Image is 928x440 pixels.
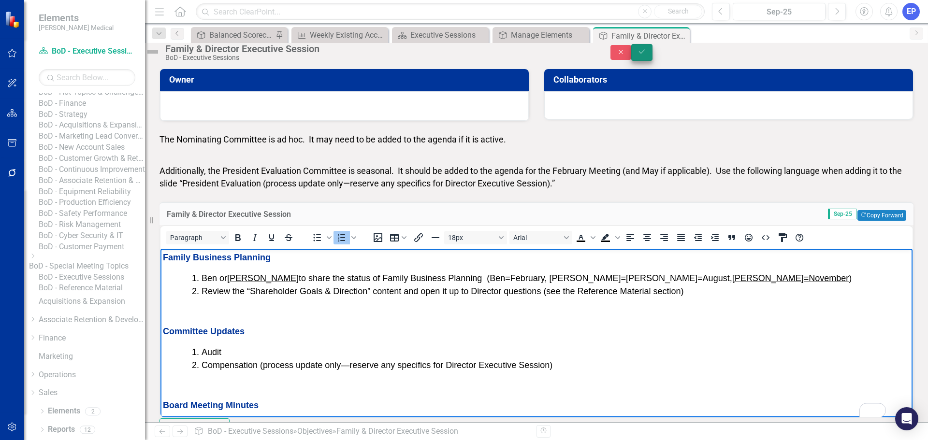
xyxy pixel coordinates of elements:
[39,230,145,241] a: BoD - Cyber Security & IT
[495,29,587,41] a: Manage Elements
[39,153,145,164] a: BoD - Customer Growth & Retention
[639,231,655,244] button: Align center
[48,424,75,435] a: Reports
[513,234,561,241] span: Arial
[39,142,145,153] a: BoD - New Account Sales
[370,231,386,244] button: Insert image
[724,231,740,244] button: Blockquote
[410,231,427,244] button: Insert/edit link
[297,426,333,436] a: Objectives
[553,75,907,85] h3: Collaborators
[167,210,620,219] h3: Family & Director Executive Session
[394,29,486,41] a: Executive Sessions
[448,234,495,241] span: 18px
[39,241,145,253] a: BoD - Customer Payment
[511,29,587,41] div: Manage Elements
[85,407,101,415] div: 2
[159,134,506,144] span: The Nominating Committee is ad hoc. It may need to be added to the agenda if it is active.
[410,29,486,41] div: Executive Sessions
[39,197,145,208] a: BoD - Production Efficiency
[427,231,444,244] button: Horizontal line
[611,30,687,42] div: Family & Director Executive Session
[597,231,622,244] div: Background color Black
[39,186,145,198] a: BoD - Equipment Reliability
[208,426,293,436] a: BoD - Executive Sessions
[573,231,597,244] div: Text color Black
[160,249,913,417] iframe: Rich Text Area
[230,231,246,244] button: Bold
[707,231,723,244] button: Increase indent
[668,7,689,15] span: Search
[336,426,458,436] div: Family & Director Executive Session
[194,426,529,437] div: » »
[39,164,145,175] a: BoD - Continuous Improvement
[48,406,80,417] a: Elements
[170,234,217,241] span: Paragraph
[39,219,145,230] a: BoD - Risk Management
[39,98,145,109] a: BoD - Finance
[333,231,358,244] div: Numbered list
[733,3,826,20] button: Sep-25
[39,46,135,57] a: BoD - Executive Sessions
[246,231,263,244] button: Italic
[444,231,507,244] button: Font size 18px
[622,231,638,244] button: Align left
[166,231,229,244] button: Block Paragraph
[39,175,145,186] a: BoD - Associate Retention & Development
[310,29,386,41] div: Weekly Existing Account Recurring Revenues (4-Week Average)
[29,261,145,272] a: BoD - Special Meeting Topics
[159,166,902,188] span: Additionally, the President Evaluation Committee is seasonal. It should be added to the agenda fo...
[39,208,145,219] a: BoD - Safety Performance
[5,11,22,28] img: ClearPoint Strategy
[690,231,706,244] button: Decrease indent
[294,29,386,41] a: Weekly Existing Account Recurring Revenues (4-Week Average)
[902,3,920,20] button: EP
[387,231,410,244] button: Table
[165,54,591,61] div: BoD - Executive Sessions
[39,272,145,283] a: BoD - Executive Sessions
[895,407,918,430] div: Open Intercom Messenger
[39,296,145,307] a: Acquisitions & Expansion
[39,369,145,381] a: Operations
[857,210,906,221] button: Copy Forward
[169,75,523,85] h3: Owner
[263,231,280,244] button: Underline
[39,131,145,142] a: BoD - Marketing Lead Conversions
[80,426,95,434] div: 12
[145,44,160,59] img: Not Defined
[39,283,145,294] a: BoD - Reference Material
[280,231,297,244] button: Strikethrough
[193,29,273,41] a: Balanced Scorecard (Daily Huddle)
[39,387,145,398] a: Sales
[828,209,856,219] span: Sep-25
[39,69,135,86] input: Search Below...
[39,333,145,344] a: Finance
[209,29,273,41] div: Balanced Scorecard (Daily Huddle)
[509,231,572,244] button: Font Arial
[39,24,114,31] small: [PERSON_NAME] Medical
[654,5,702,18] button: Search
[757,231,774,244] button: HTML Editor
[39,120,145,131] a: BoD - Acquisitions & Expansion
[740,231,757,244] button: Emojis
[196,3,705,20] input: Search ClearPoint...
[39,12,114,24] span: Elements
[165,43,591,54] div: Family & Director Executive Session
[774,231,791,244] button: CSS Editor
[159,418,230,435] button: Switch to old editor
[656,231,672,244] button: Align right
[39,109,145,120] a: BoD - Strategy
[736,6,822,18] div: Sep-25
[791,231,808,244] button: Help
[309,231,333,244] div: Bullet list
